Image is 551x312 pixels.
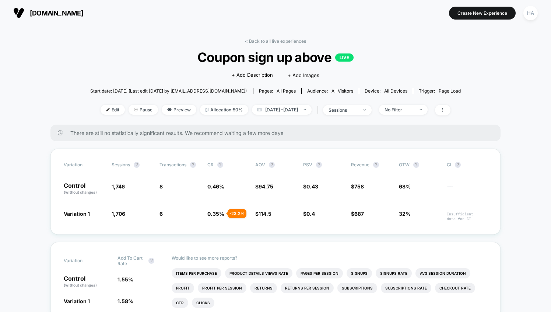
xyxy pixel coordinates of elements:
[521,6,540,21] button: HA
[303,162,312,167] span: PSV
[449,7,516,20] button: Create New Experience
[200,105,248,115] span: Allocation: 50%
[207,211,224,217] span: 0.35 %
[329,107,358,113] div: sessions
[523,6,538,20] div: HA
[172,283,194,293] li: Profit
[307,88,353,94] div: Audience:
[250,283,277,293] li: Returns
[257,108,262,111] img: calendar
[399,183,411,190] span: 68%
[207,183,224,190] span: 0.46 %
[419,88,461,94] div: Trigger:
[101,105,125,115] span: Edit
[64,162,104,168] span: Variation
[129,105,158,115] span: Pause
[159,211,163,217] span: 6
[303,211,315,217] span: $
[347,268,372,278] li: Signups
[112,211,125,217] span: 1,706
[359,88,413,94] span: Device:
[376,268,412,278] li: Signups Rate
[159,183,163,190] span: 8
[30,9,83,17] span: [DOMAIN_NAME]
[259,211,271,217] span: 114.5
[192,298,214,308] li: Clicks
[255,183,273,190] span: $
[64,211,90,217] span: Variation 1
[245,38,306,44] a: < Back to all live experiences
[415,268,470,278] li: Avg Session Duration
[117,298,133,304] span: 1.58 %
[117,255,145,266] span: Add To Cart Rate
[385,107,414,112] div: No Filter
[269,162,275,168] button: ?
[252,105,312,115] span: [DATE] - [DATE]
[134,108,138,111] img: end
[296,268,343,278] li: Pages Per Session
[112,162,130,167] span: Sessions
[306,211,315,217] span: 0.4
[112,183,125,190] span: 1,746
[255,211,271,217] span: $
[232,72,273,79] span: + Add Description
[190,162,196,168] button: ?
[259,88,296,94] div: Pages:
[455,162,461,168] button: ?
[159,162,186,167] span: Transactions
[435,283,475,293] li: Checkout Rate
[148,258,154,264] button: ?
[281,283,334,293] li: Returns Per Session
[354,183,364,190] span: 758
[64,255,104,266] span: Variation
[207,162,214,167] span: CR
[337,283,377,293] li: Subscriptions
[277,88,296,94] span: all pages
[64,298,90,304] span: Variation 1
[13,7,24,18] img: Visually logo
[316,162,322,168] button: ?
[162,105,196,115] span: Preview
[364,109,366,111] img: end
[381,283,431,293] li: Subscriptions Rate
[384,88,407,94] span: all devices
[413,162,419,168] button: ?
[228,209,246,218] div: - 23.2 %
[331,88,353,94] span: All Visitors
[64,183,104,195] p: Control
[90,88,247,94] span: Start date: [DATE] (Last edit [DATE] by [EMAIL_ADDRESS][DOMAIN_NAME])
[351,211,364,217] span: $
[64,190,97,194] span: (without changes)
[354,211,364,217] span: 687
[373,162,379,168] button: ?
[259,183,273,190] span: 94.75
[351,183,364,190] span: $
[172,255,488,261] p: Would like to see more reports?
[420,109,422,110] img: end
[399,162,439,168] span: OTW
[306,183,318,190] span: 0.43
[217,162,223,168] button: ?
[117,276,133,282] span: 1.55 %
[447,212,487,221] span: Insufficient data for CI
[351,162,369,167] span: Revenue
[64,275,110,288] p: Control
[255,162,265,167] span: AOV
[64,283,97,287] span: (without changes)
[225,268,292,278] li: Product Details Views Rate
[11,7,85,19] button: [DOMAIN_NAME]
[399,211,411,217] span: 32%
[106,108,110,111] img: edit
[172,298,188,308] li: Ctr
[109,49,442,65] span: Coupon sign up above
[288,72,319,78] span: + Add Images
[134,162,140,168] button: ?
[303,109,306,110] img: end
[439,88,461,94] span: Page Load
[172,268,221,278] li: Items Per Purchase
[198,283,246,293] li: Profit Per Session
[447,162,487,168] span: CI
[303,183,318,190] span: $
[70,130,486,136] span: There are still no statistically significant results. We recommend waiting a few more days
[206,108,208,112] img: rebalance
